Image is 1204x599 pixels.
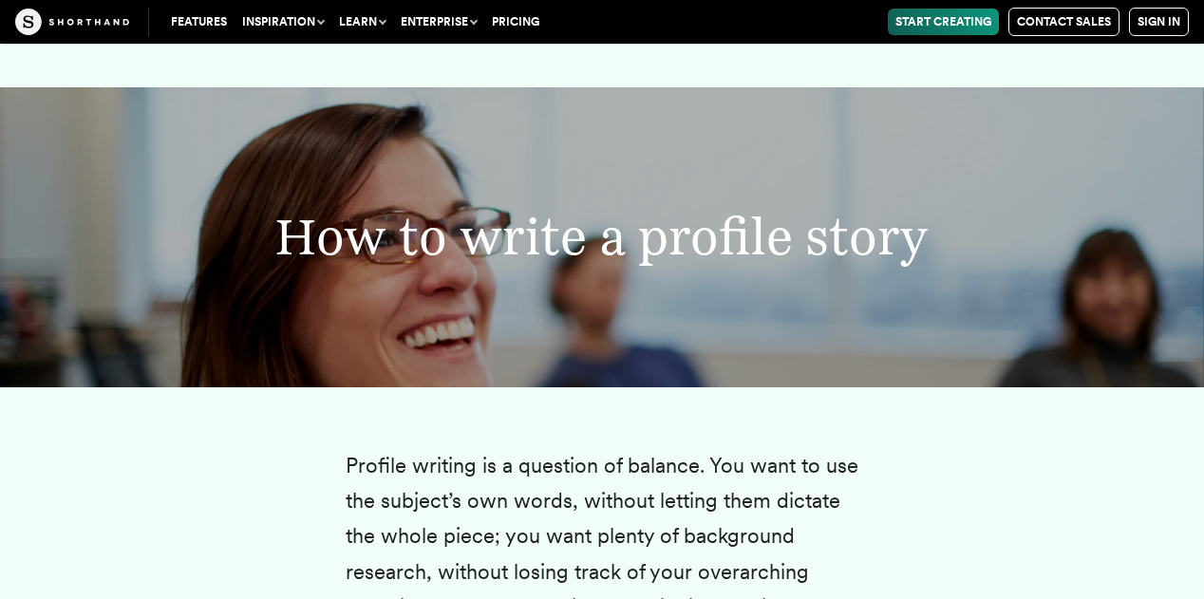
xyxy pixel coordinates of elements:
h2: How to write a profile story [111,212,1092,263]
button: Learn [331,9,393,35]
a: Start Creating [888,9,999,35]
button: Inspiration [235,9,331,35]
button: Enterprise [393,9,484,35]
a: Sign in [1129,8,1189,36]
a: Contact Sales [1008,8,1119,36]
a: Pricing [484,9,547,35]
a: Features [163,9,235,35]
img: The Craft [15,9,129,35]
